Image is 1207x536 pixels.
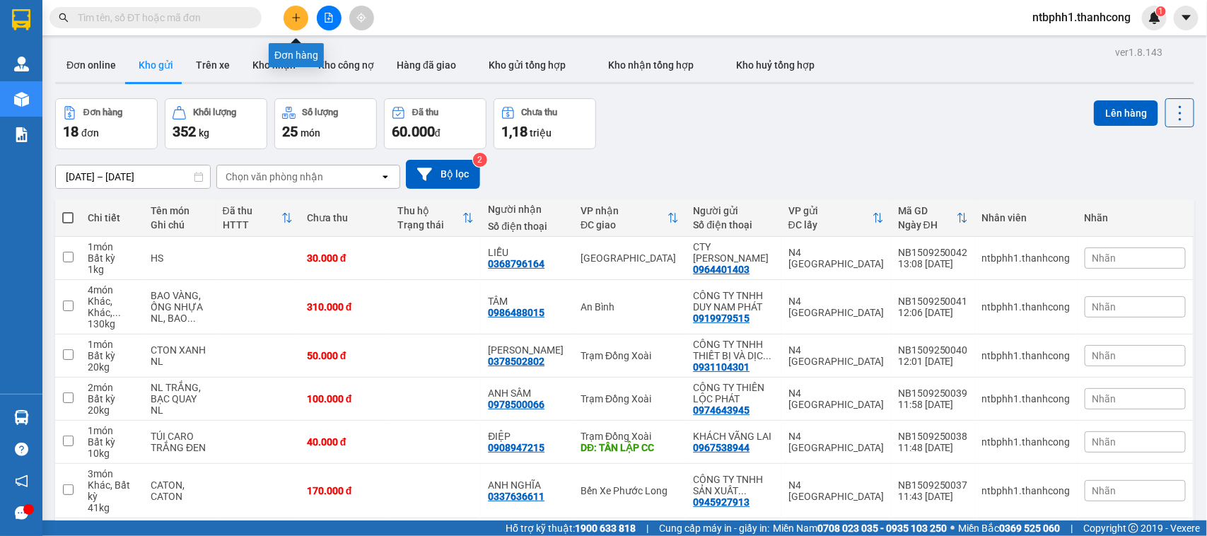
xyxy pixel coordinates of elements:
div: Chưa thu [307,212,383,223]
div: 100.000 đ [307,393,383,404]
div: Bất kỳ [88,350,136,361]
div: 0945927913 [693,496,750,508]
div: ntbphh1.thanhcong [982,436,1071,448]
span: Kho gửi tổng hợp [489,59,566,71]
span: 60.000 [392,123,435,140]
button: Bộ lọc [406,160,480,189]
div: Đã thu [223,205,281,216]
button: file-add [317,6,342,30]
div: Số lượng [303,107,339,117]
div: CATON, CATON [151,479,209,502]
div: ANH SÂM [488,388,566,399]
div: 12:01 [DATE] [898,356,968,367]
div: 130 kg [88,318,136,330]
div: 11:58 [DATE] [898,399,968,410]
button: Đơn online [55,48,127,82]
span: 18 [63,123,78,140]
th: Toggle SortBy [891,199,975,237]
button: aim [349,6,374,30]
span: ... [187,313,196,324]
div: Số điện thoại [693,219,774,231]
span: kg [199,127,209,139]
sup: 2 [473,153,487,167]
div: N4 [GEOGRAPHIC_DATA] [788,296,884,318]
span: question-circle [15,443,28,456]
div: 4 món [88,284,136,296]
div: 11:43 [DATE] [898,491,968,502]
div: Khác, Bất kỳ [88,479,136,502]
button: Khối lượng352kg [165,98,267,149]
div: Chưa thu [522,107,558,117]
div: ĐC lấy [788,219,873,231]
div: Người gửi [693,205,774,216]
button: Đơn hàng18đơn [55,98,158,149]
div: 20 kg [88,361,136,373]
div: 0919979515 [693,313,750,324]
span: message [15,506,28,520]
span: Kho nhận tổng hợp [608,59,694,71]
div: HTTT [223,219,281,231]
div: 50.000 đ [307,350,383,361]
div: CTY NGÔ HOÀNG THƯ [693,241,774,264]
img: solution-icon [14,127,29,142]
div: N4 [GEOGRAPHIC_DATA] [788,247,884,269]
div: 11:48 [DATE] [898,442,968,453]
div: Mã GD [898,205,957,216]
div: Thu hộ [397,205,462,216]
div: Bất kỳ [88,393,136,404]
div: NB1509250038 [898,431,968,442]
button: Lên hàng [1094,100,1158,126]
div: TÂM [488,296,566,307]
button: Đã thu60.000đ [384,98,486,149]
div: [GEOGRAPHIC_DATA] [581,252,679,264]
span: | [1071,520,1073,536]
div: Đã thu [412,107,438,117]
img: warehouse-icon [14,410,29,425]
div: Nhân viên [982,212,1071,223]
div: NB1509250037 [898,479,968,491]
div: 1 món [88,241,136,252]
span: đ [435,127,441,139]
div: 0378502802 [488,356,544,367]
div: NL TRẮNG, BẠC QUAY NL [151,382,209,416]
span: Nhãn [1092,301,1116,313]
button: Hàng đã giao [385,48,467,82]
span: copyright [1129,523,1138,533]
div: TÚI CARO TRẮNG ĐEN [151,431,209,453]
div: ntbphh1.thanhcong [982,485,1071,496]
img: warehouse-icon [14,92,29,107]
div: 41 kg [88,502,136,513]
span: Nhãn [1092,485,1116,496]
button: plus [284,6,308,30]
sup: 1 [1156,6,1166,16]
div: CÔNG TY TNHH SẢN XUẤT THƯƠN MẠI VẠM AN BÌNH [693,474,774,496]
svg: open [380,171,391,182]
span: triệu [530,127,552,139]
span: 1,18 [501,123,527,140]
th: Toggle SortBy [390,199,481,237]
div: ANH NGHĨA [488,479,566,491]
span: aim [356,13,366,23]
div: CÔNG TY TNHH THIẾT BỊ VÀ DỊCH VỤ VTP [693,339,774,361]
div: ver 1.8.143 [1115,45,1162,60]
button: Kho gửi [127,48,185,82]
div: Khác, Khác, Bất kỳ [88,296,136,318]
button: Chưa thu1,18 triệu [494,98,596,149]
div: CTON XANH NL [151,344,209,367]
span: Cung cấp máy in - giấy in: [659,520,769,536]
th: Toggle SortBy [573,199,686,237]
div: ANH HUY [488,344,566,356]
span: Nhãn [1092,350,1116,361]
div: Bến Xe Phước Long [581,485,679,496]
div: ntbphh1.thanhcong [982,350,1071,361]
button: Trên xe [185,48,241,82]
div: KHÁCH VÃNG LAI [693,431,774,442]
button: Kho công nợ [307,48,385,82]
strong: 1900 633 818 [575,523,636,534]
div: Số điện thoại [488,221,566,232]
div: NB1509250040 [898,344,968,356]
div: NB1509250041 [898,296,968,307]
div: 0964401403 [693,264,750,275]
span: ... [738,485,747,496]
div: 10 kg [88,448,136,459]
